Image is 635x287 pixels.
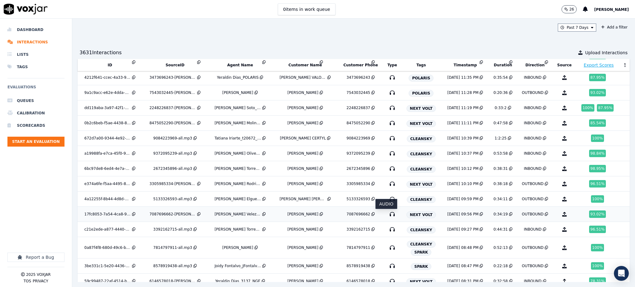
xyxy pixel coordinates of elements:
div: 0:20:36 [493,90,508,95]
div: dd119aba-3a97-42f1-9a00-0c85a31c3381 [84,105,131,110]
div: 100 % [591,195,604,203]
div: [DATE] 09:59 PM [447,196,478,201]
div: 0b2c6beb-f5ae-4438-8100-0a5fe7d597a7 [84,121,131,126]
div: [PERSON_NAME] Elguedo_c13920_CLEANSKY [215,196,261,201]
div: [DATE] 08:48 PM [447,245,478,250]
div: INBOUND [524,279,542,284]
div: OUTBOUND [522,212,544,217]
div: 0:32:58 [493,279,508,284]
div: [DATE] 11:11 PM [447,121,478,126]
div: 3305985334-[PERSON_NAME] all.mp3 [149,181,196,186]
div: [DATE] 11:35 PM [447,75,478,80]
span: POLARIS [409,90,433,97]
div: 8578919438-all.mp3 [153,263,192,268]
div: INBOUND [524,227,542,232]
div: 0:35:54 [493,75,508,80]
div: [PERSON_NAME] [287,263,318,268]
li: Queues [7,95,64,107]
div: OUTBOUND [522,245,544,250]
div: 9084223969 [347,136,370,141]
div: 4212f641-ccec-4a33-9e6b-9db92b0a73ae [84,75,131,80]
div: 100 % [591,262,604,270]
div: 0:47:58 [493,121,508,126]
div: [DATE] 11:28 PM [447,90,478,95]
div: 0:44:31 [493,227,508,232]
div: 6146578018-[PERSON_NAME] all.mp3 [149,279,196,284]
button: Customer Name [288,63,322,68]
span: NEXT VOLT [406,181,436,188]
div: [PERSON_NAME] Oliveros_f25264_CLEANSKY [215,151,261,156]
li: Tags [7,61,64,73]
div: 100 % [581,104,594,112]
span: CLEANSKY [407,166,436,173]
span: CLEANSKY [407,241,436,248]
button: [PERSON_NAME] [594,6,635,13]
div: [DATE] 08:47 PM [447,263,478,268]
span: Upload Interactions [585,50,628,56]
div: 78.31 % [589,277,606,285]
div: 9084223969-all.mp3 [153,136,192,141]
div: [PERSON_NAME] [287,105,318,110]
button: Duration [494,63,512,68]
button: SourceID [166,63,184,68]
span: [PERSON_NAME] [594,7,629,12]
button: Export Scores [584,62,614,68]
div: 7087696662-[PERSON_NAME] all.mp3 [149,212,196,217]
div: 672d7a00-9344-4e92-ab8f-b35f24196419 [84,136,131,141]
div: [PERSON_NAME] [287,90,318,95]
div: [PERSON_NAME] [287,121,318,126]
button: Past 7 Days [558,24,596,32]
span: NEXT VOLT [406,105,436,112]
div: a19988fa-e7ca-45f0-9e08-61b5da23ff7d [84,151,131,156]
div: 8578919438 [347,263,370,268]
div: [PERSON_NAME] [287,166,318,171]
div: 0:52:13 [493,245,508,250]
div: OUTBOUND [522,196,544,201]
div: [PERSON_NAME] [222,245,253,250]
button: Start an Evaluation [7,137,64,147]
div: 1:2:25 [495,136,507,141]
div: INBOUND [524,136,542,141]
span: CLEANSKY [407,151,436,157]
div: 0:34:11 [493,196,508,201]
button: Direction [526,63,545,68]
button: TOS [24,279,31,284]
div: [PERSON_NAME] [PERSON_NAME] [280,196,326,201]
div: 0:38:18 [493,181,508,186]
div: [PERSON_NAME] [287,279,318,284]
div: 7814797911 [347,245,370,250]
div: [PERSON_NAME] [287,212,318,217]
a: Scorecards [7,119,64,132]
a: Calibration [7,107,64,119]
div: Open Intercom Messenger [614,266,629,281]
div: 0:22:18 [493,263,508,268]
div: [PERSON_NAME] [287,151,318,156]
div: 0:38:31 [493,166,508,171]
div: 8475052290-[PERSON_NAME] all.mp3 [149,121,196,126]
div: [DATE] 10:12 PM [447,166,478,171]
div: 7543032445 [347,90,370,95]
span: SPARK [411,263,431,270]
button: 26 [562,5,577,13]
div: INBOUND [524,121,542,126]
img: voxjar logo [4,4,48,15]
h6: Evaluations [7,83,64,95]
div: e374a6fe-f5aa-4495-86b0-80415051a2d4 [84,181,131,186]
div: 87.95 % [597,104,614,112]
div: Yeraldin Dias_POLARIS [217,75,259,80]
div: OUTBOUND [522,263,544,268]
div: 0:34:19 [493,212,508,217]
button: Upload Interactions [578,50,628,56]
a: Dashboard [7,24,64,36]
div: 98.95 % [589,165,606,172]
div: 2672345896 [347,166,370,171]
div: 96.51 % [589,226,606,233]
button: Report a Bug [7,253,64,262]
div: 3be331c1-5e20-4436-bc9f-dd9486e7dc31 [84,263,131,268]
div: [DATE] 09:56 PM [447,212,478,217]
div: INBOUND [524,151,542,156]
button: Source [557,63,572,68]
div: INBOUND [524,105,542,110]
div: Yeraldin Dias_3137_NGE [215,279,260,284]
